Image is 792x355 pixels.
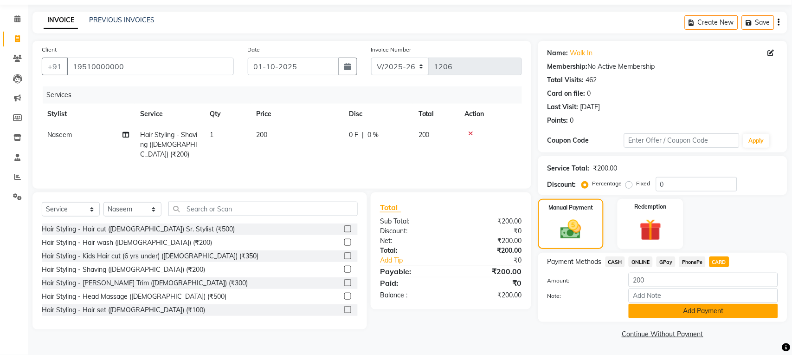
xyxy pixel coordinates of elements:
th: Service [135,104,204,125]
input: Add Note [629,289,778,303]
span: Payment Methods [547,257,602,267]
label: Client [42,46,57,54]
label: Redemption [635,203,667,211]
span: GPay [657,256,676,267]
div: Balance : [373,290,451,300]
th: Action [459,104,522,125]
th: Total [413,104,459,125]
span: CASH [605,256,625,267]
div: Card on file: [547,89,586,99]
div: Membership: [547,62,588,72]
input: Search by Name/Mobile/Email/Code [67,58,234,75]
div: ₹200.00 [451,217,529,226]
div: Service Total: [547,164,590,173]
div: ₹200.00 [451,236,529,246]
div: 0 [587,89,591,99]
div: Name: [547,48,568,58]
div: 462 [586,75,597,85]
label: Date [248,46,260,54]
label: Manual Payment [549,204,593,212]
span: 1 [210,131,213,139]
div: Total: [373,246,451,256]
label: Fixed [637,179,650,188]
div: ₹0 [451,277,529,289]
a: INVOICE [44,12,78,29]
div: Points: [547,116,568,125]
input: Enter Offer / Coupon Code [624,133,740,148]
div: Hair Styling - Hair cut ([DEMOGRAPHIC_DATA]) Sr. Stylist (₹500) [42,224,235,234]
div: Services [43,86,529,104]
button: Add Payment [629,304,778,318]
div: Hair Styling - Head Massage ([DEMOGRAPHIC_DATA]) (₹500) [42,292,226,302]
span: 200 [256,131,267,139]
div: ₹200.00 [451,266,529,277]
div: ₹200.00 [451,290,529,300]
div: Net: [373,236,451,246]
label: Amount: [541,276,622,285]
div: Discount: [373,226,451,236]
a: Add Tip [373,256,464,265]
label: Note: [541,292,622,300]
div: Hair Styling - Shaving ([DEMOGRAPHIC_DATA]) (₹200) [42,265,205,275]
label: Invoice Number [371,46,412,54]
div: Payable: [373,266,451,277]
span: 0 F [349,130,358,140]
div: Last Visit: [547,102,579,112]
span: | [362,130,364,140]
span: ONLINE [629,256,653,267]
th: Stylist [42,104,135,125]
div: ₹200.00 [593,164,618,173]
a: Continue Without Payment [540,329,786,339]
span: PhonePe [679,256,706,267]
input: Amount [629,273,778,287]
div: ₹0 [451,226,529,236]
div: Paid: [373,277,451,289]
span: CARD [709,256,729,267]
div: Sub Total: [373,217,451,226]
span: Hair Styling - Shaving ([DEMOGRAPHIC_DATA]) (₹200) [140,131,197,158]
div: Hair Styling - Hair set ([DEMOGRAPHIC_DATA]) (₹100) [42,305,205,315]
div: Discount: [547,180,576,190]
div: ₹0 [464,256,529,265]
div: Hair Styling - [PERSON_NAME] Trim ([DEMOGRAPHIC_DATA]) (₹300) [42,278,248,288]
div: [DATE] [580,102,600,112]
img: _gift.svg [633,217,668,243]
img: _cash.svg [554,217,588,242]
a: Walk In [570,48,593,58]
th: Disc [343,104,413,125]
div: ₹200.00 [451,246,529,256]
button: Apply [743,134,770,148]
span: Total [380,203,401,212]
a: PREVIOUS INVOICES [89,16,155,24]
div: No Active Membership [547,62,778,72]
span: 0 % [367,130,379,140]
label: Percentage [592,179,622,188]
div: Hair Styling - Hair wash ([DEMOGRAPHIC_DATA]) (₹200) [42,238,212,248]
th: Price [251,104,343,125]
div: 0 [570,116,574,125]
button: +91 [42,58,68,75]
span: Naseem [47,131,72,139]
input: Search or Scan [168,202,358,216]
div: Coupon Code [547,136,625,145]
div: Total Visits: [547,75,584,85]
button: Create New [685,15,738,30]
th: Qty [204,104,251,125]
span: 200 [419,131,430,139]
div: Hair Styling - Kids Hair cut (6 yrs under) ([DEMOGRAPHIC_DATA]) (₹350) [42,251,258,261]
button: Save [742,15,774,30]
